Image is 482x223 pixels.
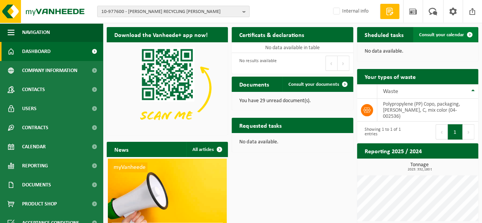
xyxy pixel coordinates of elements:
img: Download de VHEPlus App [107,42,228,133]
span: Contacts [22,80,45,99]
a: Consult your calendar [413,27,477,42]
a: View reporting [426,158,477,173]
a: All articles [186,142,227,157]
span: myVanheede [112,162,147,172]
span: Reporting [22,156,48,175]
a: Consult your documents [282,77,352,92]
span: Contracts [22,118,48,137]
span: Navigation [22,23,50,42]
h2: Reporting 2025 / 2024 [357,143,429,158]
button: Next [338,56,349,71]
button: 1 [448,124,463,140]
span: Calendar [22,137,46,156]
span: Company information [22,61,77,80]
h2: Requested tasks [232,118,289,133]
p: You have 29 unread document(s). [239,98,345,104]
div: No results available [235,55,276,72]
span: Dashboard [22,42,51,61]
span: Consult your documents [288,82,339,87]
h2: Documents [232,77,276,91]
span: Documents [22,175,51,194]
span: Users [22,99,37,118]
h2: Download the Vanheede+ app now! [107,27,215,42]
h2: Your types of waste [357,69,423,84]
button: Previous [325,56,338,71]
button: 10-977600 - [PERSON_NAME] RECYCLING [PERSON_NAME] [97,6,250,17]
p: No data available. [365,49,471,54]
p: No data available. [239,140,345,145]
h2: News [107,142,136,157]
span: Product Shop [22,194,57,213]
h3: Tonnage [361,162,478,172]
span: 10-977600 - [PERSON_NAME] RECYCLING [PERSON_NAME] [101,6,239,18]
span: Consult your calendar [419,32,464,37]
label: Internal info [331,6,368,17]
td: Polypropylene (PP) Copo, packaging, [PERSON_NAME], C, mix color (04-002536) [377,99,478,122]
span: Waste [383,88,398,95]
td: No data available in table [232,42,353,53]
div: Showing 1 to 1 of 1 entries [361,124,414,140]
h2: Sheduled tasks [357,27,411,42]
button: Next [463,124,474,140]
h2: Certificats & declarations [232,27,311,42]
span: 2025: 332,180 t [361,168,478,172]
button: Previous [436,124,448,140]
